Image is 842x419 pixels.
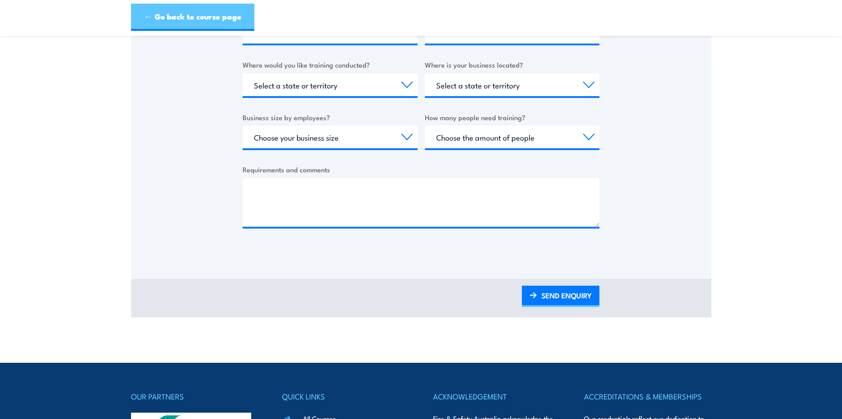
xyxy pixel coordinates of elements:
label: Where is your business located? [425,59,600,70]
label: Business size by employees? [243,112,418,122]
label: Requirements and comments [243,164,599,175]
h4: ACKNOWLEDGEMENT [433,390,560,403]
a: ← Go back to course page [131,4,254,31]
h4: QUICK LINKS [282,390,409,403]
label: How many people need training? [425,112,600,122]
label: Where would you like training conducted? [243,59,418,70]
h4: ACCREDITATIONS & MEMBERSHIPS [584,390,711,403]
h4: OUR PARTNERS [131,390,258,403]
a: SEND ENQUIRY [522,286,599,307]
